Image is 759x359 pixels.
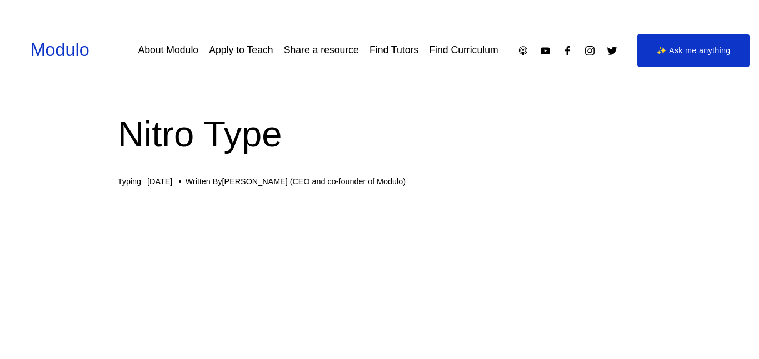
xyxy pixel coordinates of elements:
[606,45,618,57] a: Twitter
[284,41,359,60] a: Share a resource
[562,45,573,57] a: Facebook
[369,41,418,60] a: Find Tutors
[31,40,89,60] a: Modulo
[222,177,406,186] a: [PERSON_NAME] (CEO and co-founder of Modulo)
[517,45,529,57] a: Apple Podcasts
[147,177,172,186] span: [DATE]
[118,177,141,186] a: Typing
[138,41,198,60] a: About Modulo
[637,34,750,67] a: ✨ Ask me anything
[186,177,406,186] div: Written By
[540,45,551,57] a: YouTube
[118,109,642,159] h1: Nitro Type
[584,45,596,57] a: Instagram
[209,41,273,60] a: Apply to Teach
[429,41,498,60] a: Find Curriculum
